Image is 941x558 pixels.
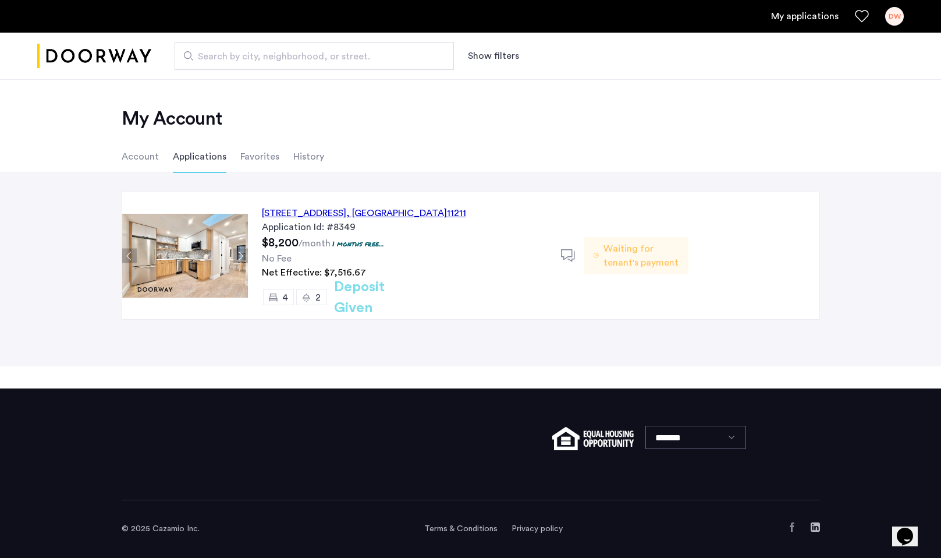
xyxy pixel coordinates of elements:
span: Net Effective: $7,516.67 [262,268,366,277]
span: Search by city, neighborhood, or street. [198,50,421,63]
span: 4 [282,293,288,302]
p: 1 months free... [332,239,384,249]
h2: My Account [122,107,820,130]
button: Next apartment [233,249,248,263]
h2: Deposit Given [334,277,427,319]
img: Apartment photo [122,214,248,298]
span: Waiting for tenant's payment [603,242,679,270]
li: Applications [173,140,226,173]
input: Apartment Search [175,42,454,70]
select: Language select [645,426,746,449]
span: $8,200 [262,237,299,249]
li: Favorites [240,140,279,173]
div: [STREET_ADDRESS] 11211 [262,206,466,220]
button: Show or hide filters [468,49,519,63]
div: Application Id: #8349 [262,220,547,234]
span: 2 [315,293,321,302]
a: My application [771,9,839,23]
a: Privacy policy [512,523,563,535]
span: © 2025 Cazamio Inc. [122,525,200,533]
span: , [GEOGRAPHIC_DATA] [346,209,447,218]
sub: /month [299,239,331,248]
li: History [293,140,324,173]
a: Facebook [787,522,797,532]
img: logo [37,34,151,78]
button: Previous apartment [122,249,137,263]
a: Cazamio logo [37,34,151,78]
a: LinkedIn [811,522,820,532]
a: Terms and conditions [424,523,498,535]
li: Account [122,140,159,173]
div: DW [885,7,904,26]
img: equal-housing.png [552,427,633,450]
span: No Fee [262,254,292,263]
a: Favorites [855,9,869,23]
iframe: chat widget [892,511,929,546]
